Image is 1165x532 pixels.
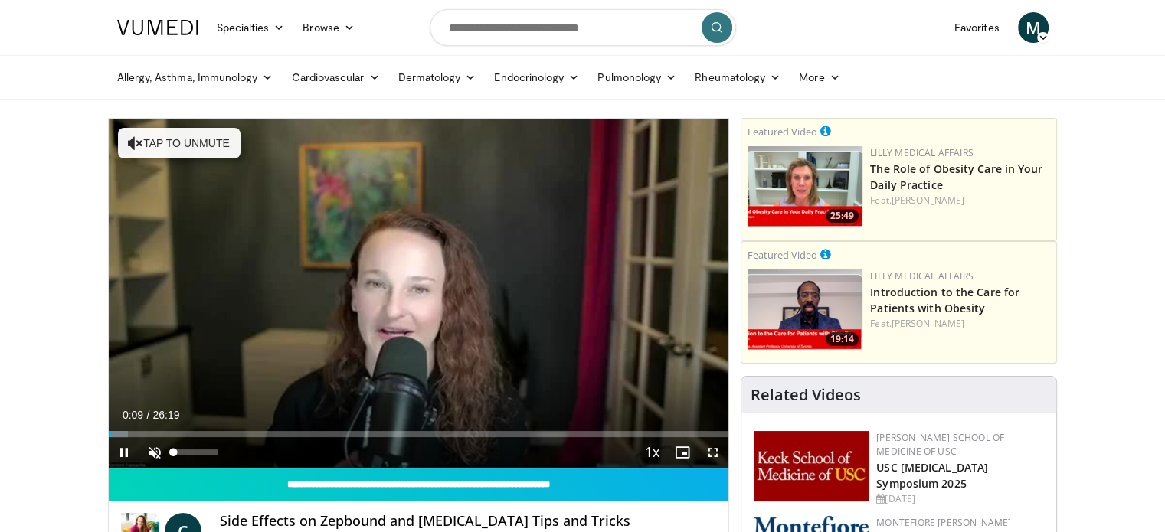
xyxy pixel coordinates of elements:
span: 0:09 [123,409,143,421]
img: VuMedi Logo [117,20,198,35]
div: Progress Bar [109,431,729,437]
a: [PERSON_NAME] [892,194,964,207]
img: e1208b6b-349f-4914-9dd7-f97803bdbf1d.png.150x105_q85_crop-smart_upscale.png [748,146,862,227]
a: More [790,62,849,93]
button: Fullscreen [698,437,728,468]
a: The Role of Obesity Care in Your Daily Practice [870,162,1042,192]
img: 7b941f1f-d101-407a-8bfa-07bd47db01ba.png.150x105_q85_autocrop_double_scale_upscale_version-0.2.jpg [754,431,869,501]
a: Lilly Medical Affairs [870,146,974,159]
a: Cardiovascular [282,62,388,93]
a: Browse [293,12,364,43]
h4: Related Videos [751,386,861,404]
a: Allergy, Asthma, Immunology [108,62,283,93]
a: 19:14 [748,269,862,350]
a: Montefiore [PERSON_NAME] [876,516,1011,529]
div: Feat. [870,317,1050,331]
button: Unmute [139,437,170,468]
input: Search topics, interventions [430,9,736,46]
a: Favorites [945,12,1009,43]
a: Dermatology [389,62,486,93]
img: acc2e291-ced4-4dd5-b17b-d06994da28f3.png.150x105_q85_crop-smart_upscale.png [748,269,862,350]
button: Tap to unmute [118,128,241,158]
a: Rheumatology [686,62,790,93]
h4: Side Effects on Zepbound and [MEDICAL_DATA] Tips and Tricks [220,513,716,530]
a: Lilly Medical Affairs [870,269,974,282]
span: 26:19 [152,409,179,421]
span: 19:14 [826,332,859,346]
button: Enable picture-in-picture mode [667,437,698,468]
video-js: Video Player [109,119,729,468]
small: Featured Video [748,248,817,262]
small: Featured Video [748,125,817,139]
span: 25:49 [826,209,859,223]
a: 25:49 [748,146,862,227]
a: [PERSON_NAME] School of Medicine of USC [876,431,1004,458]
button: Playback Rate [636,437,667,468]
a: [PERSON_NAME] [892,317,964,330]
span: / [147,409,150,421]
a: M [1018,12,1049,43]
a: Introduction to the Care for Patients with Obesity [870,285,1019,315]
div: Feat. [870,194,1050,207]
button: Pause [109,437,139,468]
a: Specialties [208,12,294,43]
a: USC [MEDICAL_DATA] Symposium 2025 [876,460,988,491]
div: Volume Level [174,449,218,455]
a: Pulmonology [588,62,686,93]
div: [DATE] [876,492,1044,506]
a: Endocrinology [485,62,588,93]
